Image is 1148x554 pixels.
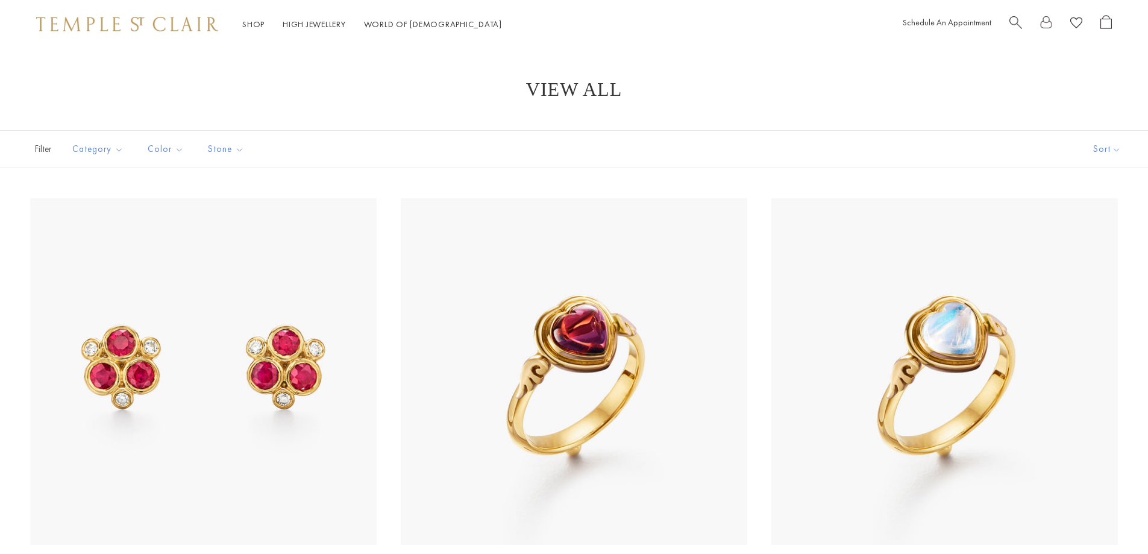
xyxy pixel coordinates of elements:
button: Stone [199,136,253,163]
img: Temple St. Clair [36,17,218,31]
span: Category [66,142,133,157]
img: 18K Rhodolite Winged Heart Ring [401,198,747,545]
a: Schedule An Appointment [903,17,991,28]
a: High JewelleryHigh Jewellery [283,19,346,30]
button: Show sort by [1066,131,1148,168]
a: Search [1009,15,1022,34]
img: 18K Blue Moonstone Winged Heart Ring [771,198,1118,545]
button: Color [139,136,193,163]
a: ShopShop [242,19,265,30]
span: Stone [202,142,253,157]
a: World of [DEMOGRAPHIC_DATA]World of [DEMOGRAPHIC_DATA] [364,19,502,30]
h1: View All [48,78,1100,100]
img: 18K Ruby Trio Earrings [30,198,377,545]
button: Category [63,136,133,163]
span: Color [142,142,193,157]
a: View Wishlist [1070,15,1082,34]
nav: Main navigation [242,17,502,32]
a: 18K Blue Moonstone Winged Heart Ring18K Blue Moonstone Winged Heart Ring [771,198,1118,545]
a: 18K Rhodolite Winged Heart Ring18K Rhodolite Winged Heart Ring [401,198,747,545]
a: Open Shopping Bag [1100,15,1112,34]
